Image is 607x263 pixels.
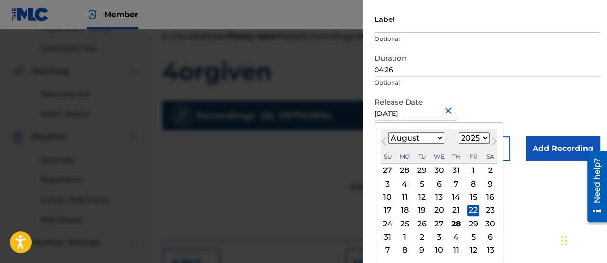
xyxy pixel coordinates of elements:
div: Thursday [450,151,462,163]
div: Choose Friday, August 8th, 2025 [467,178,479,189]
div: Choose Tuesday, August 19th, 2025 [416,205,428,216]
div: Choose Monday, September 1st, 2025 [399,231,411,243]
img: Top Rightsholder [87,9,98,20]
div: Choose Sunday, September 7th, 2025 [382,244,393,256]
div: Choose Sunday, August 10th, 2025 [382,191,393,203]
div: Choose Sunday, July 27th, 2025 [382,165,393,176]
div: Choose Thursday, July 31st, 2025 [450,165,462,176]
div: Choose Wednesday, August 27th, 2025 [433,218,445,229]
div: Choose Monday, August 4th, 2025 [399,178,411,189]
div: Choose Wednesday, August 20th, 2025 [433,205,445,216]
div: Monday [399,151,411,163]
div: Choose Wednesday, August 6th, 2025 [433,178,445,189]
div: Friday [467,151,479,163]
p: Optional [375,35,600,43]
button: Previous Month [376,135,392,151]
div: Choose Saturday, September 6th, 2025 [484,231,496,243]
div: Choose Monday, September 8th, 2025 [399,244,411,256]
div: Choose Friday, August 15th, 2025 [467,191,479,203]
div: Choose Friday, September 5th, 2025 [467,231,479,243]
img: MLC Logo [12,7,49,21]
div: Choose Friday, August 22nd, 2025 [467,205,479,216]
div: Choose Tuesday, September 2nd, 2025 [416,231,428,243]
iframe: Chat Widget [558,216,607,263]
div: Drag [561,226,567,255]
div: Choose Wednesday, September 3rd, 2025 [433,231,445,243]
div: Saturday [484,151,496,163]
div: Choose Friday, August 1st, 2025 [467,165,479,176]
div: Choose Friday, September 12th, 2025 [467,244,479,256]
div: Choose Thursday, August 21st, 2025 [450,205,462,216]
div: Choose Saturday, August 23rd, 2025 [484,205,496,216]
div: Choose Thursday, August 14th, 2025 [450,191,462,203]
div: Sunday [382,151,393,163]
div: Choose Monday, July 28th, 2025 [399,165,411,176]
div: Choose Monday, August 25th, 2025 [399,218,411,229]
div: Choose Sunday, August 3rd, 2025 [382,178,393,189]
p: Optional [375,78,600,87]
div: Choose Saturday, September 13th, 2025 [484,244,496,256]
div: Choose Saturday, August 9th, 2025 [484,178,496,189]
div: Choose Monday, August 11th, 2025 [399,191,411,203]
div: Choose Friday, August 29th, 2025 [467,218,479,229]
div: Choose Thursday, September 11th, 2025 [450,244,462,256]
div: Choose Wednesday, July 30th, 2025 [433,165,445,176]
div: Month August, 2025 [381,164,497,257]
div: Choose Saturday, August 30th, 2025 [484,218,496,229]
div: Choose Wednesday, August 13th, 2025 [433,191,445,203]
button: Close [443,95,457,125]
div: Wednesday [433,151,445,163]
div: Choose Sunday, August 24th, 2025 [382,218,393,229]
div: Choose Saturday, August 2nd, 2025 [484,165,496,176]
div: Choose Thursday, September 4th, 2025 [450,231,462,243]
div: Choose Sunday, August 17th, 2025 [382,205,393,216]
div: Tuesday [416,151,428,163]
div: Choose Monday, August 18th, 2025 [399,205,411,216]
div: Choose Thursday, August 28th, 2025 [450,218,462,229]
span: Member [104,9,138,20]
div: Choose Thursday, August 7th, 2025 [450,178,462,189]
div: Choose Saturday, August 16th, 2025 [484,191,496,203]
div: Choose Tuesday, August 26th, 2025 [416,218,428,229]
div: Choose Sunday, August 31st, 2025 [382,231,393,243]
iframe: Resource Center [580,148,607,226]
div: Choose Wednesday, September 10th, 2025 [433,244,445,256]
button: Next Month [486,135,502,151]
div: Choose Tuesday, August 12th, 2025 [416,191,428,203]
div: Choose Tuesday, September 9th, 2025 [416,244,428,256]
div: Choose Tuesday, August 5th, 2025 [416,178,428,189]
div: Choose Tuesday, July 29th, 2025 [416,165,428,176]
